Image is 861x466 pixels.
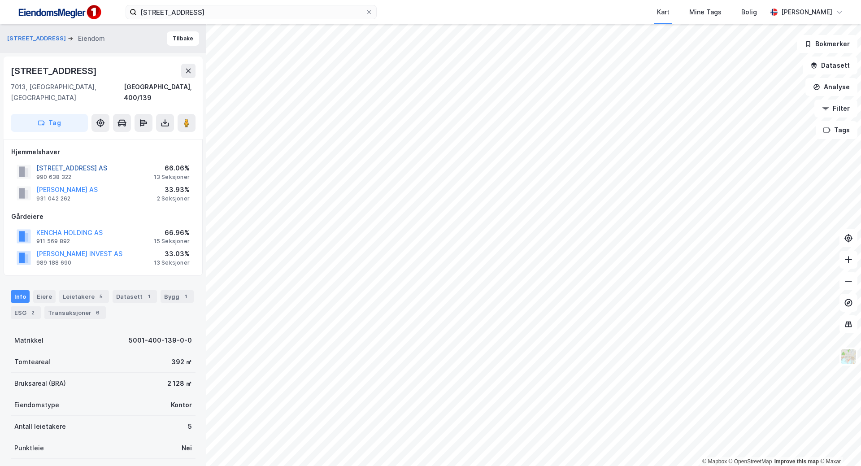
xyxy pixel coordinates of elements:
[44,306,106,319] div: Transaksjoner
[157,195,190,202] div: 2 Seksjoner
[182,443,192,453] div: Nei
[657,7,670,17] div: Kart
[14,378,66,389] div: Bruksareal (BRA)
[154,248,190,259] div: 33.03%
[7,34,68,43] button: [STREET_ADDRESS]
[154,174,190,181] div: 13 Seksjoner
[816,423,861,466] iframe: Chat Widget
[78,33,105,44] div: Eiendom
[14,2,104,22] img: F4PB6Px+NJ5v8B7XTbfpPpyloAAAAASUVORK5CYII=
[36,259,71,266] div: 989 188 690
[154,227,190,238] div: 66.96%
[689,7,722,17] div: Mine Tags
[129,335,192,346] div: 5001-400-139-0-0
[28,308,37,317] div: 2
[14,421,66,432] div: Antall leietakere
[167,378,192,389] div: 2 128 ㎡
[113,290,157,303] div: Datasett
[11,114,88,132] button: Tag
[171,400,192,410] div: Kontor
[36,174,71,181] div: 990 638 322
[36,238,70,245] div: 911 569 892
[774,458,819,465] a: Improve this map
[14,335,43,346] div: Matrikkel
[11,211,195,222] div: Gårdeiere
[154,163,190,174] div: 66.06%
[14,357,50,367] div: Tomteareal
[188,421,192,432] div: 5
[797,35,857,53] button: Bokmerker
[36,195,70,202] div: 931 042 262
[59,290,109,303] div: Leietakere
[816,423,861,466] div: Kontrollprogram for chat
[96,292,105,301] div: 5
[171,357,192,367] div: 392 ㎡
[741,7,757,17] div: Bolig
[137,5,365,19] input: Søk på adresse, matrikkel, gårdeiere, leietakere eller personer
[181,292,190,301] div: 1
[33,290,56,303] div: Eiere
[805,78,857,96] button: Analyse
[729,458,772,465] a: OpenStreetMap
[124,82,196,103] div: [GEOGRAPHIC_DATA], 400/139
[11,82,124,103] div: 7013, [GEOGRAPHIC_DATA], [GEOGRAPHIC_DATA]
[11,147,195,157] div: Hjemmelshaver
[803,57,857,74] button: Datasett
[814,100,857,118] button: Filter
[840,348,857,365] img: Z
[702,458,727,465] a: Mapbox
[157,184,190,195] div: 33.93%
[93,308,102,317] div: 6
[11,306,41,319] div: ESG
[11,64,99,78] div: [STREET_ADDRESS]
[14,443,44,453] div: Punktleie
[14,400,59,410] div: Eiendomstype
[161,290,194,303] div: Bygg
[144,292,153,301] div: 1
[816,121,857,139] button: Tags
[154,259,190,266] div: 13 Seksjoner
[167,31,199,46] button: Tilbake
[781,7,832,17] div: [PERSON_NAME]
[154,238,190,245] div: 15 Seksjoner
[11,290,30,303] div: Info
